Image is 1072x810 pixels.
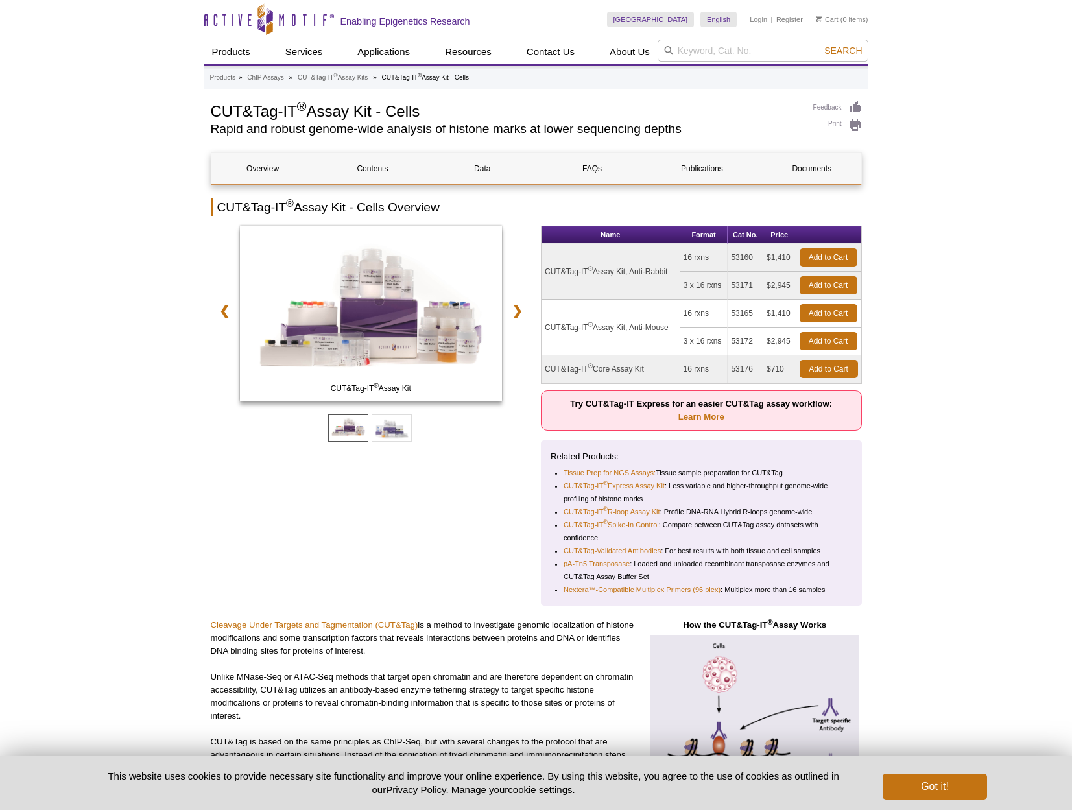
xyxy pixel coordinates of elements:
[680,272,728,300] td: 3 x 16 rxns
[728,355,763,383] td: 53176
[542,300,680,355] td: CUT&Tag-IT Assay Kit, Anti-Mouse
[763,244,796,272] td: $1,410
[820,45,866,56] button: Search
[680,300,728,328] td: 16 rxns
[381,74,469,81] li: CUT&Tag-IT Assay Kit - Cells
[588,265,593,272] sup: ®
[431,153,534,184] a: Data
[564,505,660,518] a: CUT&Tag-IT®R-loop Assay Kit
[286,198,294,209] sup: ®
[551,450,852,463] p: Related Products:
[816,12,868,27] li: (0 items)
[813,101,862,115] a: Feedback
[816,16,822,22] img: Your Cart
[680,355,728,383] td: 16 rxns
[678,412,724,422] a: Learn More
[771,12,773,27] li: |
[542,244,680,300] td: CUT&Tag-IT Assay Kit, Anti-Rabbit
[503,296,531,326] a: ❯
[211,101,800,120] h1: CUT&Tag-IT Assay Kit - Cells
[603,519,608,526] sup: ®
[658,40,868,62] input: Keyword, Cat. No.
[650,153,754,184] a: Publications
[321,153,424,184] a: Contents
[211,153,315,184] a: Overview
[278,40,331,64] a: Services
[564,505,841,518] li: : Profile DNA-RNA Hybrid R-loops genome-wide
[211,619,638,658] p: is a method to investigate genomic localization of histone modifications and some transcription f...
[800,304,857,322] a: Add to Cart
[86,769,862,796] p: This website uses cookies to provide necessary site functionality and improve your online experie...
[816,15,839,24] a: Cart
[800,360,858,378] a: Add to Cart
[760,153,863,184] a: Documents
[564,466,656,479] a: Tissue Prep for NGS Assays:
[800,332,857,350] a: Add to Cart
[728,328,763,355] td: 53172
[297,99,307,113] sup: ®
[540,153,643,184] a: FAQs
[800,248,857,267] a: Add to Cart
[211,296,239,326] a: ❮
[386,784,446,795] a: Privacy Policy
[570,399,832,422] strong: Try CUT&Tag-IT Express for an easier CUT&Tag assay workflow:
[350,40,418,64] a: Applications
[728,272,763,300] td: 53171
[564,557,630,570] a: pA-Tn5 Transposase
[564,583,841,596] li: : Multiplex more than 16 samples
[728,226,763,244] th: Cat No.
[204,40,258,64] a: Products
[340,16,470,27] h2: Enabling Epigenetics Research
[542,355,680,383] td: CUT&Tag-IT Core Assay Kit
[680,244,728,272] td: 16 rxns
[824,45,862,56] span: Search
[334,72,338,78] sup: ®
[564,557,841,583] li: : Loaded and unloaded recombinant transposase enzymes and CUT&Tag Assay Buffer Set
[564,466,841,479] li: Tissue sample preparation for CUT&Tag
[564,583,721,596] a: Nextera™-Compatible Multiplex Primers (96 plex)
[683,620,826,630] strong: How the CUT&Tag-IT Assay Works
[211,620,418,630] a: Cleavage Under Targets and Tagmentation (CUT&Tag)
[588,321,593,328] sup: ®
[680,328,728,355] td: 3 x 16 rxns
[240,226,503,405] a: CUT&Tag-IT Assay Kit
[603,506,608,513] sup: ®
[437,40,499,64] a: Resources
[564,544,661,557] a: CUT&Tag-Validated Antibodies
[763,272,796,300] td: $2,945
[813,118,862,132] a: Print
[418,72,422,78] sup: ®
[373,74,377,81] li: »
[298,72,368,84] a: CUT&Tag-IT®Assay Kits
[763,226,796,244] th: Price
[602,40,658,64] a: About Us
[564,518,841,544] li: : Compare between CUT&Tag assay datasets with confidence
[519,40,582,64] a: Contact Us
[374,382,378,389] sup: ®
[750,15,767,24] a: Login
[728,300,763,328] td: 53165
[800,276,857,294] a: Add to Cart
[588,363,593,370] sup: ®
[211,123,800,135] h2: Rapid and robust genome-wide analysis of histone marks at lower sequencing depths
[211,671,638,722] p: Unlike MNase-Seq or ATAC-Seq methods that target open chromatin and are therefore dependent on ch...
[607,12,695,27] a: [GEOGRAPHIC_DATA]
[776,15,803,24] a: Register
[728,244,763,272] td: 53160
[763,328,796,355] td: $2,945
[564,518,659,531] a: CUT&Tag-IT®Spike-In Control
[767,618,772,626] sup: ®
[700,12,737,27] a: English
[564,479,841,505] li: : Less variable and higher-throughput genome-wide profiling of histone marks
[883,774,986,800] button: Got it!
[680,226,728,244] th: Format
[210,72,235,84] a: Products
[243,382,499,395] span: CUT&Tag-IT Assay Kit
[508,784,572,795] button: cookie settings
[564,544,841,557] li: : For best results with both tissue and cell samples
[564,479,665,492] a: CUT&Tag-IT®Express Assay Kit
[211,198,862,216] h2: CUT&Tag-IT Assay Kit - Cells Overview
[763,355,796,383] td: $710
[240,226,503,401] img: CUT&Tag-IT Assay Kit
[763,300,796,328] td: $1,410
